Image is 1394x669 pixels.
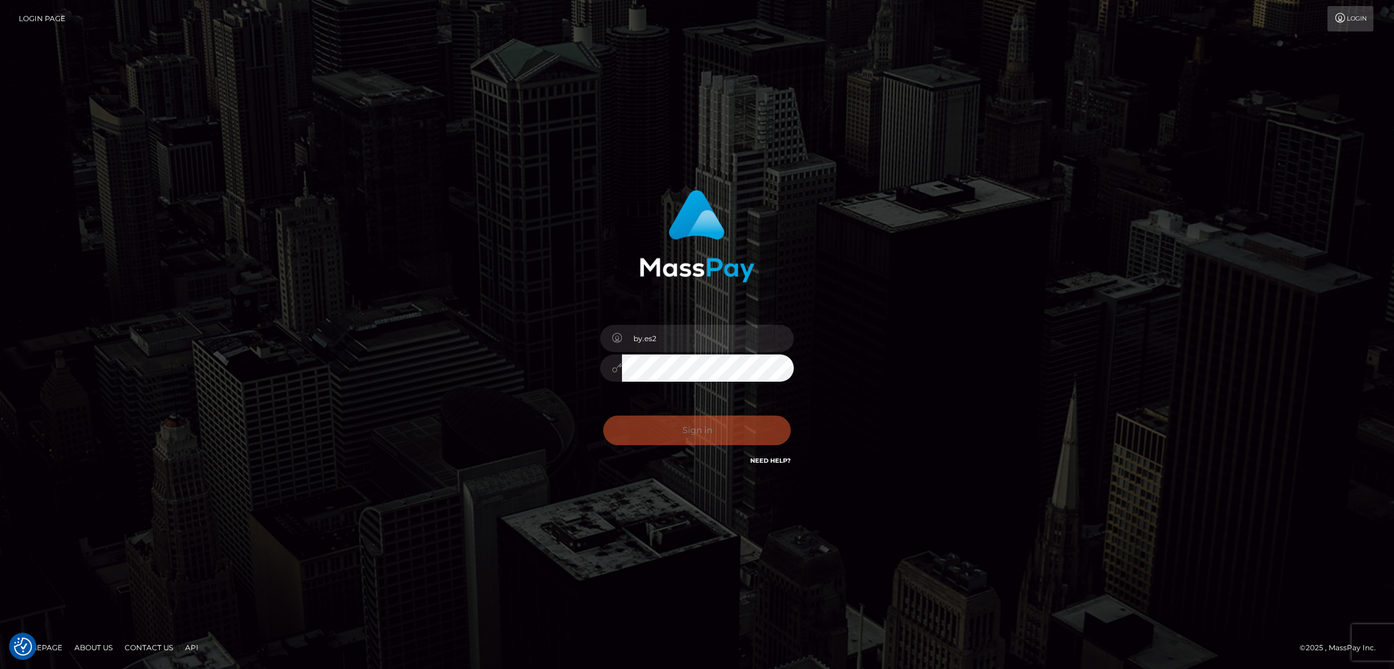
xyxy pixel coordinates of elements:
a: API [180,638,203,657]
button: Consent Preferences [14,638,32,656]
a: Need Help? [750,457,791,465]
img: MassPay Login [640,190,754,282]
a: Login Page [19,6,65,31]
a: About Us [70,638,117,657]
input: Username... [622,325,794,352]
a: Contact Us [120,638,178,657]
a: Login [1327,6,1373,31]
img: Revisit consent button [14,638,32,656]
div: © 2025 , MassPay Inc. [1300,641,1385,654]
a: Homepage [13,638,67,657]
